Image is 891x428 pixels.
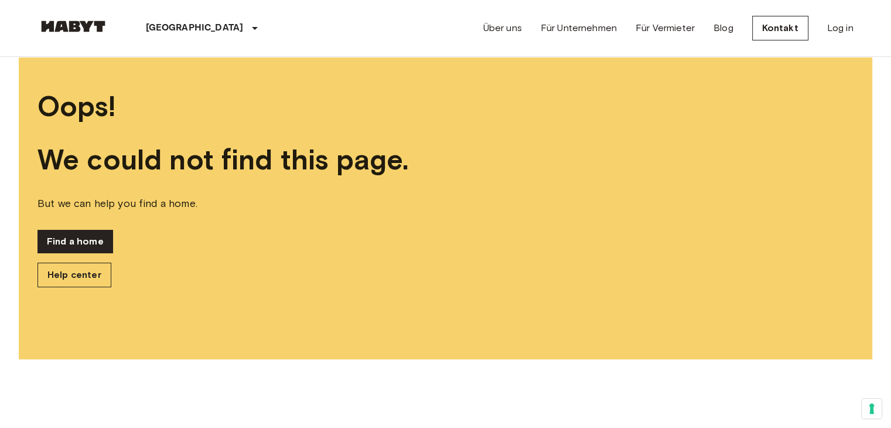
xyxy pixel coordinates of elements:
a: Blog [714,21,733,35]
span: Oops! [37,89,854,124]
a: Über uns [483,21,522,35]
span: We could not find this page. [37,142,854,177]
a: Find a home [37,230,113,253]
img: Habyt [38,21,108,32]
a: Für Unternehmen [541,21,617,35]
button: Your consent preferences for tracking technologies [862,399,882,419]
a: Kontakt [752,16,808,40]
a: Für Vermieter [636,21,695,35]
span: But we can help you find a home. [37,196,854,211]
p: [GEOGRAPHIC_DATA] [146,21,244,35]
a: Help center [37,263,111,287]
a: Log in [827,21,854,35]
